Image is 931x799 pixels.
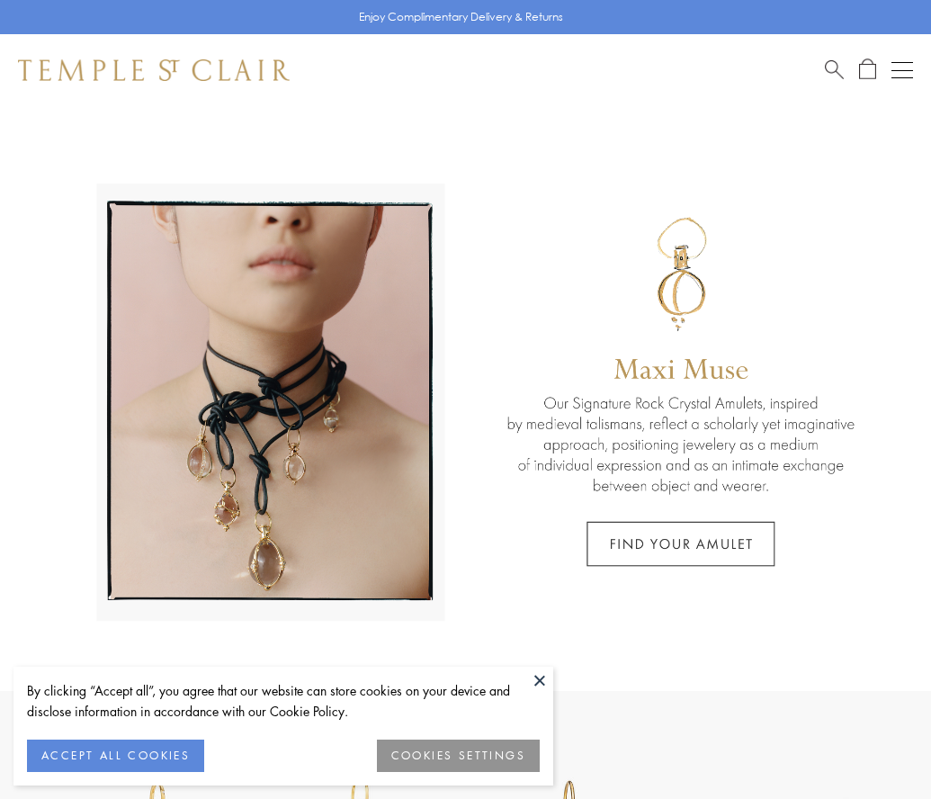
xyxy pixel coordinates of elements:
p: Enjoy Complimentary Delivery & Returns [359,8,563,26]
img: Temple St. Clair [18,59,290,81]
button: COOKIES SETTINGS [377,740,540,772]
button: Open navigation [891,59,913,81]
div: By clicking “Accept all”, you agree that our website can store cookies on your device and disclos... [27,680,540,722]
a: Search [825,58,844,81]
button: ACCEPT ALL COOKIES [27,740,204,772]
a: Open Shopping Bag [859,58,876,81]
